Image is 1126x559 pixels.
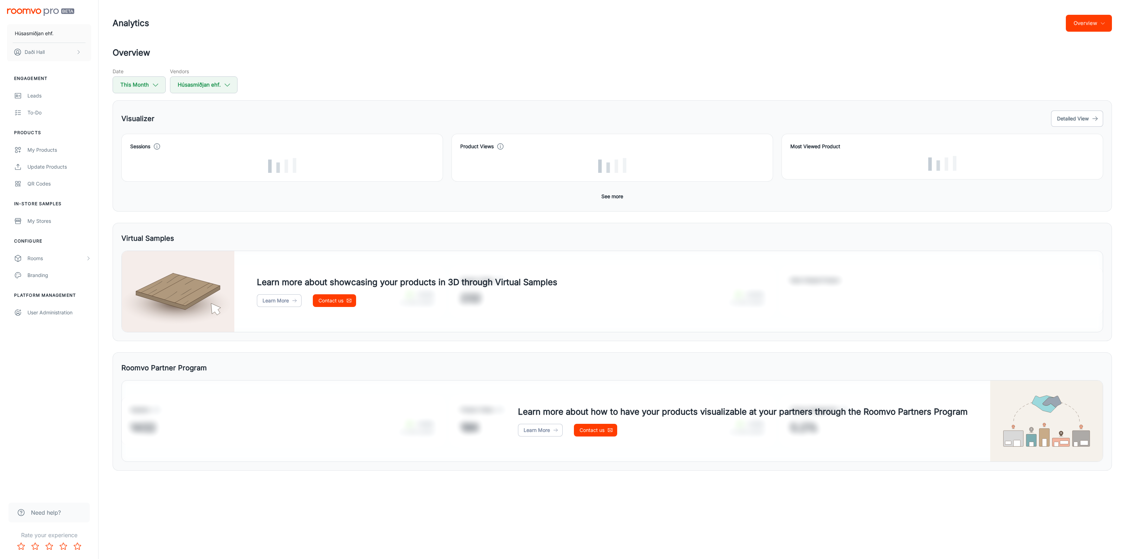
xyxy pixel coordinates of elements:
[121,233,174,244] h5: Virtual Samples
[268,158,296,173] img: Loading
[27,255,86,262] div: Rooms
[257,294,302,307] a: Learn More
[27,109,91,117] div: To-do
[7,8,74,16] img: Roomvo PRO Beta
[170,76,238,93] button: Húsasmiðjan ehf.
[27,217,91,225] div: My Stores
[27,180,91,188] div: QR Codes
[113,68,166,75] h5: Date
[121,113,154,124] h5: Visualizer
[7,43,91,61] button: Daði Hall
[113,76,166,93] button: This Month
[257,276,557,289] h4: Learn more about showcasing your products in 3D through Virtual Samples
[313,294,356,307] a: Contact us
[27,146,91,154] div: My Products
[27,309,91,316] div: User Administration
[113,46,1112,59] h2: Overview
[518,424,563,436] a: Learn More
[518,406,968,418] h4: Learn more about how to have your products visualizable at your partners through the Roomvo Partn...
[25,48,45,56] p: Daði Hall
[1051,111,1103,127] button: Detailed View
[27,92,91,100] div: Leads
[113,17,149,30] h1: Analytics
[130,143,150,150] h4: Sessions
[598,158,626,173] img: Loading
[1066,15,1112,32] button: Overview
[27,163,91,171] div: Update Products
[599,190,626,203] button: See more
[460,143,494,150] h4: Product Views
[790,143,1094,150] h4: Most Viewed Product
[928,156,956,171] img: Loading
[170,68,238,75] h5: Vendors
[574,424,617,436] a: Contact us
[27,271,91,279] div: Branding
[121,363,207,373] h5: Roomvo Partner Program
[7,24,91,43] button: Húsasmiðjan ehf.
[15,30,53,37] p: Húsasmiðjan ehf.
